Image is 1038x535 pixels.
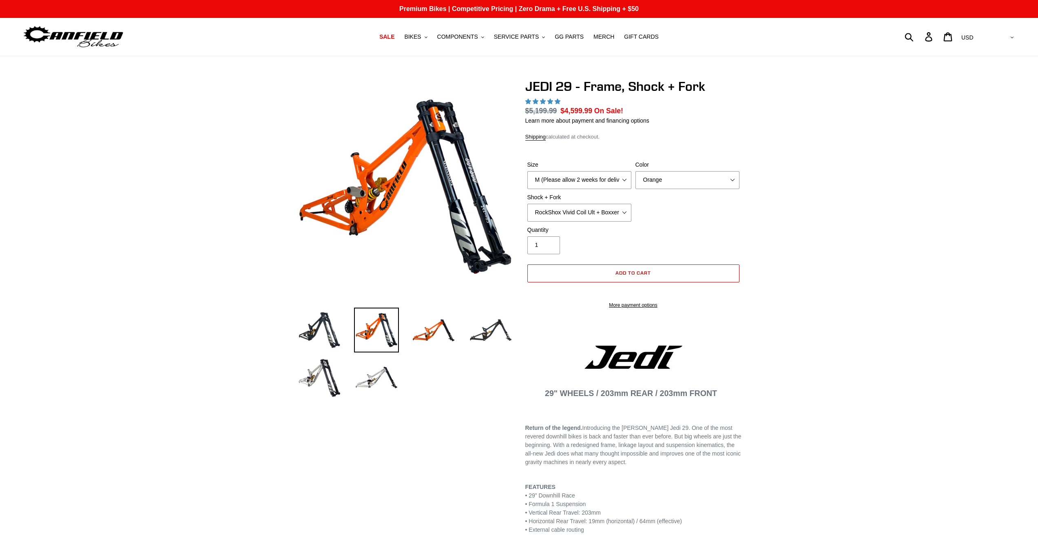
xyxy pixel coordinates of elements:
button: Add to cart [527,264,739,282]
label: Shock + Fork [527,193,631,202]
button: COMPONENTS [433,31,488,42]
img: Load image into Gallery viewer, JEDI 29 - Frame, Shock + Fork [411,308,456,352]
img: Load image into Gallery viewer, JEDI 29 - Frame, Shock + Fork [297,355,342,400]
a: GIFT CARDS [620,31,663,42]
span: • External cable routing [525,526,584,533]
span: • 29” Downhill Race [525,492,575,499]
img: Canfield Bikes [22,24,124,50]
a: MERCH [589,31,618,42]
span: GG PARTS [555,33,584,40]
img: Load image into Gallery viewer, JEDI 29 - Frame, Shock + Fork [354,308,399,352]
s: $5,199.99 [525,107,557,115]
a: Shipping [525,134,546,141]
a: Learn more about payment and financing options [525,117,649,124]
b: FEATURES [525,484,556,490]
label: Size [527,161,631,169]
label: Quantity [527,226,631,234]
img: Load image into Gallery viewer, JEDI 29 - Frame, Shock + Fork [354,355,399,400]
span: 29" WHEELS / 203mm REAR / 203mm FRONT [545,389,717,398]
img: JEDI 29 - Frame, Shock + Fork [299,80,511,293]
div: calculated at checkout. [525,133,741,141]
span: SERVICE PARTS [494,33,539,40]
span: On Sale! [594,106,623,116]
label: Color [635,161,739,169]
span: • Vertical Rear Travel: 203mm • Horizontal Rear Travel: 19mm (horizontal) / 64mm (effective) [525,509,682,524]
span: Introducing the [PERSON_NAME] Jedi 29. One of the most revered downhill bikes is back and faster ... [525,425,741,465]
a: More payment options [527,302,739,309]
button: SERVICE PARTS [490,31,549,42]
span: • Formula 1 Suspension [525,501,586,507]
a: SALE [375,31,398,42]
span: $4,599.99 [560,107,592,115]
h1: JEDI 29 - Frame, Shock + Fork [525,79,741,94]
span: MERCH [593,33,614,40]
button: BIKES [400,31,431,42]
span: COMPONENTS [437,33,478,40]
img: Load image into Gallery viewer, JEDI 29 - Frame, Shock + Fork [468,308,513,352]
span: SALE [379,33,394,40]
b: Return of the legend. [525,425,582,431]
span: Add to cart [615,270,651,276]
span: GIFT CARDS [624,33,659,40]
input: Search [909,28,930,46]
img: Load image into Gallery viewer, JEDI 29 - Frame, Shock + Fork [297,308,342,352]
span: BIKES [404,33,421,40]
span: 5.00 stars [525,98,562,105]
a: GG PARTS [551,31,588,42]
